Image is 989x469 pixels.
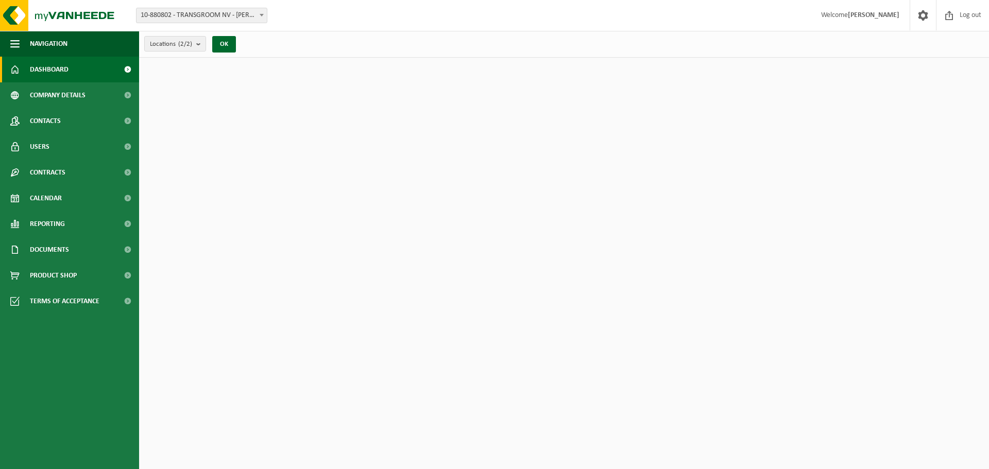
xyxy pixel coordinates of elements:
[960,11,981,19] font: Log out
[141,11,286,19] font: 10-880802 - TRANSGROOM NV - [PERSON_NAME]
[178,41,192,47] font: (2/2)
[30,40,67,48] font: Navigation
[30,272,77,280] font: Product Shop
[30,169,65,177] font: Contracts
[848,11,899,19] font: [PERSON_NAME]
[30,143,49,151] font: Users
[30,66,69,74] font: Dashboard
[220,41,228,47] font: OK
[30,220,65,228] font: Reporting
[150,41,176,47] font: Locations
[821,11,848,19] font: Welcome
[144,36,206,51] button: Locations(2/2)
[30,246,69,254] font: Documents
[30,195,62,202] font: Calendar
[137,8,267,23] span: 10-880802 - TRANSGROOM NV - MOEN
[30,298,99,305] font: Terms of acceptance
[212,36,236,53] button: OK
[30,92,86,99] font: Company details
[30,117,61,125] font: Contacts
